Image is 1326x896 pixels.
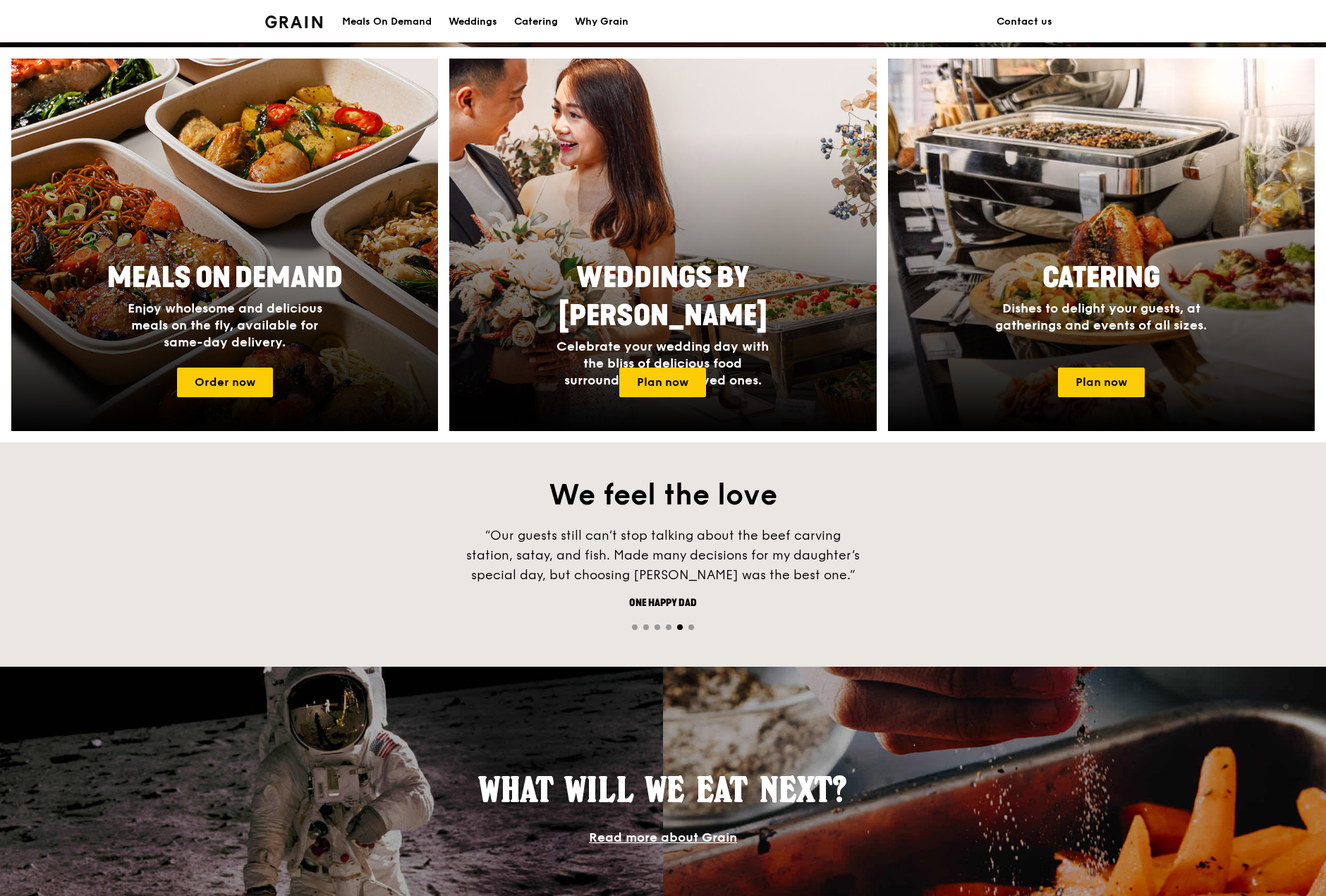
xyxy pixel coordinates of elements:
[514,1,558,43] div: Catering
[449,1,497,43] div: Weddings
[11,59,438,431] a: Meals On DemandEnjoy wholesome and delicious meals on the fly, available for same-day delivery.Or...
[655,624,660,630] span: Go to slide 3
[688,624,694,630] span: Go to slide 6
[107,261,343,295] span: Meals On Demand
[888,59,1315,431] a: CateringDishes to delight your guests, at gatherings and events of all sizes.Plan now
[575,1,628,43] div: Why Grain
[449,59,876,431] a: Weddings by [PERSON_NAME]Celebrate your wedding day with the bliss of delicious food surrounded b...
[995,301,1207,333] span: Dishes to delight your guests, at gatherings and events of all sizes.
[632,624,638,630] span: Go to slide 1
[506,1,566,43] a: Catering
[11,59,438,431] img: meals-on-demand-card.d2b6f6db.png
[619,368,706,397] a: Plan now
[479,769,847,810] span: What will we eat next?
[449,59,876,431] img: weddings-card.4f3003b8.jpg
[451,526,875,585] div: “Our guests still can’t stop talking about the beef carving station, satay, and fish. Made many d...
[1042,261,1160,295] span: Catering
[342,1,432,43] div: Meals On Demand
[566,1,637,43] a: Why Grain
[643,624,649,630] span: Go to slide 2
[589,830,737,845] a: Read more about Grain
[1058,368,1145,397] a: Plan now
[128,301,322,350] span: Enjoy wholesome and delicious meals on the fly, available for same-day delivery.
[677,624,683,630] span: Go to slide 5
[559,261,767,333] span: Weddings by [PERSON_NAME]
[988,1,1061,43] a: Contact us
[440,1,506,43] a: Weddings
[451,596,875,610] div: One happy dad
[888,59,1315,431] img: catering-card.e1cfaf3e.jpg
[177,368,273,397] a: Order now
[666,624,671,630] span: Go to slide 4
[265,16,322,28] img: Grain
[556,339,769,388] span: Celebrate your wedding day with the bliss of delicious food surrounded by your loved ones.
